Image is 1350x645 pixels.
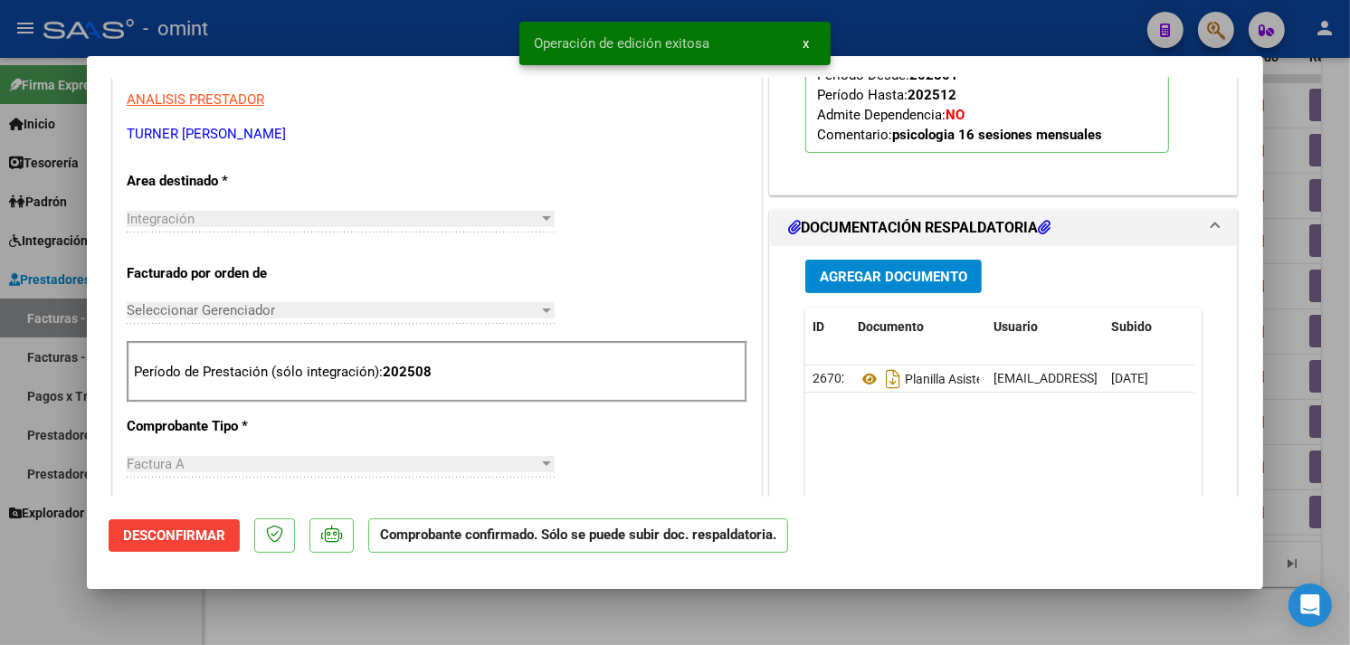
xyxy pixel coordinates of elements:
[134,362,740,383] p: Período de Prestación (sólo integración):
[788,27,823,60] button: x
[127,416,313,437] p: Comprobante Tipo *
[813,319,824,334] span: ID
[805,308,851,346] datatable-header-cell: ID
[892,127,1102,143] strong: psicologia 16 sesiones mensuales
[1111,319,1152,334] span: Subido
[858,372,1081,386] span: Planilla Asistencia Agosto 2025
[908,87,956,103] strong: 202512
[993,319,1038,334] span: Usuario
[851,308,986,346] datatable-header-cell: Documento
[1104,308,1194,346] datatable-header-cell: Subido
[881,365,905,394] i: Descargar documento
[127,263,313,284] p: Facturado por orden de
[770,246,1237,621] div: DOCUMENTACIÓN RESPALDATORIA
[820,269,967,285] span: Agregar Documento
[109,519,240,552] button: Desconfirmar
[123,527,225,544] span: Desconfirmar
[946,107,965,123] strong: NO
[813,371,849,385] span: 26702
[127,211,195,227] span: Integración
[127,124,747,145] p: TURNER [PERSON_NAME]
[127,171,313,192] p: Area destinado *
[1111,371,1148,385] span: [DATE]
[127,456,185,472] span: Factura A
[770,210,1237,246] mat-expansion-panel-header: DOCUMENTACIÓN RESPALDATORIA
[534,34,709,52] span: Operación de edición exitosa
[383,364,432,380] strong: 202508
[986,308,1104,346] datatable-header-cell: Usuario
[368,518,788,554] p: Comprobante confirmado. Sólo se puede subir doc. respaldatoria.
[805,260,982,293] button: Agregar Documento
[127,302,538,318] span: Seleccionar Gerenciador
[1288,583,1332,627] div: Open Intercom Messenger
[788,217,1051,239] h1: DOCUMENTACIÓN RESPALDATORIA
[127,91,264,108] span: ANALISIS PRESTADOR
[803,35,809,52] span: x
[858,319,924,334] span: Documento
[817,127,1102,143] span: Comentario:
